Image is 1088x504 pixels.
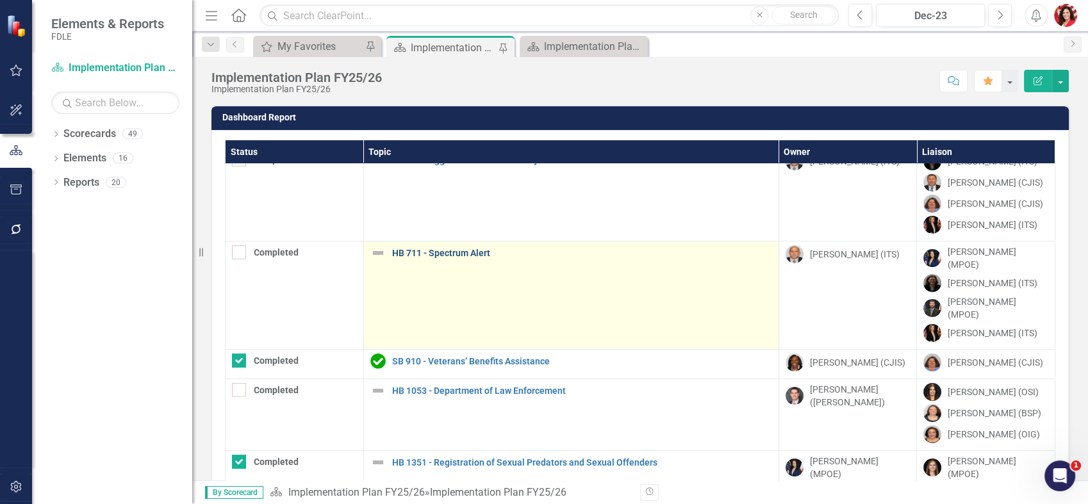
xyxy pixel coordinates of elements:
td: Double-Click to Edit [226,350,364,379]
div: [PERSON_NAME] (MPOE) [810,455,911,480]
div: [PERSON_NAME] (MPOE) [948,295,1048,321]
div: [PERSON_NAME] (ITS) [948,327,1037,339]
a: HB 711 - Spectrum Alert [392,248,772,258]
img: Not Defined [370,383,386,398]
td: Double-Click to Edit [226,451,364,488]
td: Double-Click to Edit Right Click for Context Menu [363,241,779,350]
div: [PERSON_NAME] (CJIS) [810,356,905,369]
td: Double-Click to Edit [779,149,917,241]
img: Erica Wolaver [923,216,941,234]
td: Double-Click to Edit [779,350,917,379]
a: Implementation Plan FY25/26 [51,61,179,76]
td: Double-Click to Edit Right Click for Context Menu [363,350,779,379]
img: Erica Wolaver [923,324,941,342]
span: By Scorecard [205,486,263,499]
td: Double-Click to Edit Right Click for Context Menu [363,451,779,488]
img: Rachel Truxell [923,354,941,371]
img: John McClellan [923,299,941,317]
div: Implementation Plan FY25/26 [211,85,382,94]
a: HB 1351 - Registration of Sexual Predators and Sexual Offenders [392,458,772,467]
img: Joey Hornsby [786,245,804,263]
div: [PERSON_NAME] (ITS) [948,218,1037,231]
img: Rachel Truxell [923,195,941,213]
img: Not Defined [370,245,386,261]
td: Double-Click to Edit [226,241,364,350]
td: Double-Click to Edit [226,149,364,241]
img: ClearPoint Strategy [5,13,29,38]
img: Nancy Verhine [923,425,941,443]
div: [PERSON_NAME] ([PERSON_NAME]) [810,383,911,409]
div: Implementation Plan FY23/24 [544,38,645,54]
div: [PERSON_NAME] (OSI) [948,386,1039,398]
a: Elements [63,151,106,166]
img: Chuck Murphy [923,174,941,191]
input: Search ClearPoint... [260,4,839,27]
div: [PERSON_NAME] (OIG) [948,428,1040,441]
div: [PERSON_NAME] (CJIS) [948,176,1043,189]
td: Double-Click to Edit [779,241,917,350]
a: Implementation Plan FY23/24 [523,38,645,54]
td: Double-Click to Edit [917,350,1055,379]
td: Double-Click to Edit [779,379,917,451]
div: 20 [106,177,126,188]
td: Double-Click to Edit [917,241,1055,350]
a: HB 1053 - Department of Law Enforcement [392,386,772,396]
img: Abigail Hatcher [923,383,941,401]
td: Double-Click to Edit [917,149,1055,241]
a: Scorecards [63,127,116,142]
div: My Favorites [277,38,362,54]
img: Caitlin Dawkins [1054,4,1077,27]
iframe: Intercom live chat [1044,460,1075,491]
td: Double-Click to Edit Right Click for Context Menu [363,149,779,241]
a: My Favorites [256,38,362,54]
input: Search Below... [51,92,179,114]
h3: Dashboard Report [222,113,1062,122]
div: 16 [113,153,133,164]
span: Elements & Reports [51,16,164,31]
span: 1 [1071,460,1081,471]
div: Dec-23 [880,8,980,24]
img: Not Defined [370,455,386,470]
a: Implementation Plan FY25/26 [288,486,424,498]
div: [PERSON_NAME] (ITS) [810,248,900,261]
td: Double-Click to Edit [917,451,1055,488]
img: Melissa Bujeda [786,459,804,476]
div: Implementation Plan FY25/26 [211,70,382,85]
div: » [270,485,631,500]
div: [PERSON_NAME] (MPOE) [948,455,1048,480]
span: Search [790,10,818,20]
small: FDLE [51,31,164,42]
img: Lucy Saunders [786,354,804,371]
div: [PERSON_NAME] (MPOE) [948,245,1048,271]
a: SB 910 - Veterans’ Benefits Assistance [392,357,772,366]
img: Will Grissom [786,387,804,405]
div: Implementation Plan FY25/26 [429,486,566,498]
img: Melissa Bujeda [923,249,941,267]
img: Elizabeth Martin [923,404,941,422]
td: Double-Click to Edit Right Click for Context Menu [363,379,779,451]
td: Double-Click to Edit [917,379,1055,451]
img: Nicole Howard [923,274,941,292]
img: Heather Faulkner [923,459,941,476]
td: Double-Click to Edit [779,451,917,488]
td: Double-Click to Edit [226,379,364,451]
div: 49 [122,129,143,140]
div: Implementation Plan FY25/26 [411,40,495,56]
button: Search [771,6,836,24]
div: [PERSON_NAME] (ITS) [948,277,1037,289]
div: [PERSON_NAME] (CJIS) [948,197,1043,210]
button: Dec-23 [876,4,985,27]
div: [PERSON_NAME] (CJIS) [948,356,1043,369]
a: Reports [63,175,99,190]
div: [PERSON_NAME] (BSP) [948,407,1041,419]
img: Complete [370,354,386,369]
